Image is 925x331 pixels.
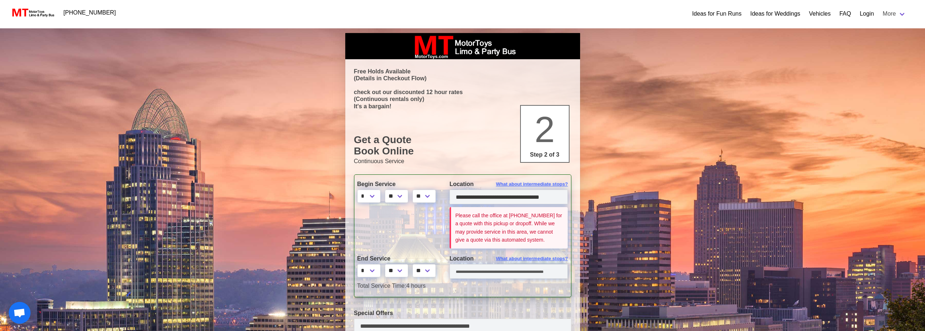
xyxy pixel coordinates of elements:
h1: Get a Quote Book Online [354,134,571,157]
label: Special Offers [354,309,571,318]
span: Location [450,181,474,187]
a: FAQ [839,9,851,18]
span: What about intermediate stops? [496,181,568,188]
span: What about intermediate stops? [496,255,568,262]
div: 4 hours [352,282,574,290]
span: 2 [535,109,555,150]
p: (Continuous rentals only) [354,96,571,102]
label: End Service [357,254,439,263]
span: Location [450,255,474,262]
a: More [878,7,910,21]
small: Please call the office at [PHONE_NUMBER] for a quote with this pickup or dropoff. While we may pr... [455,213,562,243]
img: MotorToys Logo [10,8,55,18]
label: Begin Service [357,180,439,189]
img: box_logo_brand.jpeg [408,33,517,59]
p: Step 2 of 3 [524,150,566,159]
a: Vehicles [809,9,831,18]
div: Open chat [9,302,31,324]
p: It's a bargain! [354,103,571,110]
p: check out our discounted 12 hour rates [354,89,571,96]
span: Total Service Time: [357,283,406,289]
p: (Details in Checkout Flow) [354,75,571,82]
a: Ideas for Weddings [750,9,800,18]
p: Continuous Service [354,157,571,166]
a: Ideas for Fun Runs [692,9,741,18]
a: [PHONE_NUMBER] [59,5,120,20]
p: Free Holds Available [354,68,571,75]
a: Login [860,9,874,18]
